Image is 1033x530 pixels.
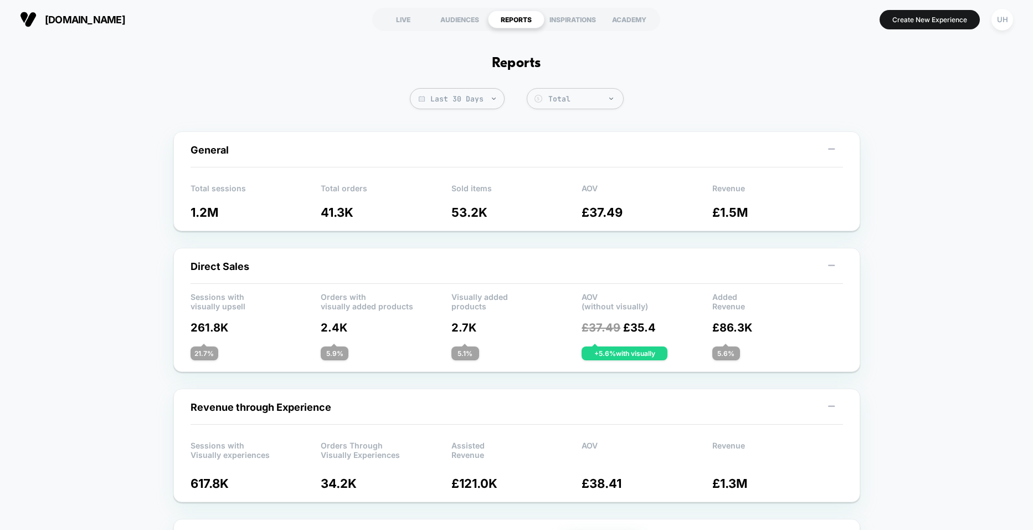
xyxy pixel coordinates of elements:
p: £ 38.41 [582,476,712,491]
p: £ 121.0K [451,476,582,491]
p: £ 1.5M [712,205,843,220]
div: 21.7 % [191,346,218,360]
p: 34.2K [321,476,451,491]
p: 53.2K [451,205,582,220]
p: £ 86.3K [712,321,843,334]
tspan: $ [537,96,539,101]
span: Last 30 Days [410,88,505,109]
p: Total orders [321,184,451,200]
span: General [191,144,229,156]
span: £ 37.49 [582,321,620,334]
div: REPORTS [488,11,544,28]
button: Create New Experience [880,10,980,29]
p: Assisted Revenue [451,441,582,457]
p: £ 1.3M [712,476,843,491]
p: Visually added products [451,292,582,309]
img: end [492,98,496,100]
p: 261.8K [191,321,321,334]
p: Total sessions [191,184,321,200]
p: 617.8K [191,476,321,491]
p: 2.7K [451,321,582,334]
div: AUDIENCES [431,11,488,28]
div: Total [548,94,618,104]
img: end [609,98,613,100]
button: [DOMAIN_NAME] [17,11,129,28]
div: ACADEMY [601,11,657,28]
div: 5.9 % [321,346,348,360]
div: UH [991,9,1013,30]
p: AOV (without visually) [582,292,712,309]
p: 2.4K [321,321,451,334]
div: 5.1 % [451,346,479,360]
p: Revenue [712,184,843,200]
div: INSPIRATIONS [544,11,601,28]
p: Added Revenue [712,292,843,309]
p: 41.3K [321,205,451,220]
span: Direct Sales [191,261,249,272]
div: 5.6 % [712,346,740,360]
img: Visually logo [20,11,37,28]
div: + 5.6 % with visually [582,346,667,360]
p: AOV [582,441,712,457]
button: UH [988,8,1016,31]
h1: Reports [492,55,541,72]
img: calendar [419,96,425,101]
p: Orders with visually added products [321,292,451,309]
p: £ 35.4 [582,321,712,334]
p: 1.2M [191,205,321,220]
div: LIVE [375,11,431,28]
span: Revenue through Experience [191,401,331,413]
p: Sold items [451,184,582,200]
p: AOV [582,184,712,200]
span: [DOMAIN_NAME] [45,14,125,26]
p: Orders Through Visually Experiences [321,441,451,457]
p: Revenue [712,441,843,457]
p: Sessions with visually upsell [191,292,321,309]
p: £ 37.49 [582,205,712,220]
p: Sessions with Visually experiences [191,441,321,457]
